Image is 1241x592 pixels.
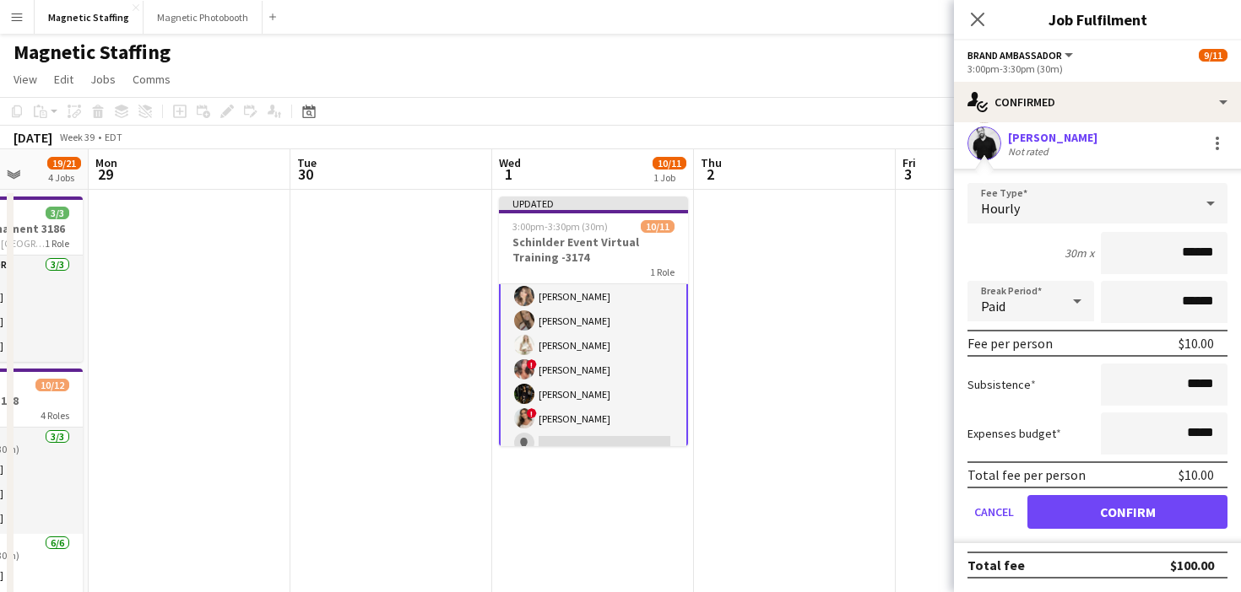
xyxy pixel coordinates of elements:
span: Mon [95,155,117,170]
app-job-card: Updated3:00pm-3:30pm (30m)10/11Schinlder Event Virtual Training -31741 Role[PERSON_NAME][PERSON_N... [499,196,688,446]
div: Fee per person [967,335,1053,352]
span: ! [527,408,537,418]
div: Total fee per person [967,466,1086,483]
span: ! [527,359,537,369]
div: 4 Jobs [48,171,80,184]
span: Week 39 [56,131,98,143]
span: 10/12 [35,379,69,391]
div: Confirmed [954,82,1241,122]
div: $100.00 [1170,557,1214,573]
div: Updated [499,196,688,210]
label: Subsistence [967,377,1036,392]
div: 3:00pm-3:30pm (30m) [967,62,1227,75]
div: 30m x [1065,245,1094,261]
h1: Magnetic Staffing [14,40,171,65]
div: $10.00 [1179,335,1214,352]
span: 10/11 [641,220,675,233]
span: 4 Roles [41,409,69,422]
button: Cancel [967,495,1021,529]
span: 10/11 [653,157,686,170]
span: Tue [297,155,317,170]
button: Magnetic Staffing [35,1,144,34]
div: 1 Job [653,171,686,184]
div: [DATE] [14,129,52,146]
span: 3 [900,164,916,184]
button: Magnetic Photobooth [144,1,263,34]
span: Thu [701,155,722,170]
span: 29 [93,164,117,184]
div: Total fee [967,557,1025,573]
label: Expenses budget [967,426,1061,441]
a: Comms [126,68,177,90]
h3: Job Fulfilment [954,8,1241,30]
span: Paid [981,298,1005,315]
button: Confirm [1027,495,1227,529]
div: [PERSON_NAME] [1008,130,1097,145]
span: Jobs [90,72,116,87]
span: 3/3 [46,207,69,219]
span: Hourly [981,200,1020,217]
span: Fri [902,155,916,170]
app-card-role: [PERSON_NAME][PERSON_NAME][PERSON_NAME][PERSON_NAME][PERSON_NAME][PERSON_NAME][PERSON_NAME]![PERS... [499,156,688,461]
div: Not rated [1008,145,1052,158]
span: 1 Role [650,266,675,278]
a: View [7,68,44,90]
span: Brand Ambassador [967,49,1062,62]
span: 2 [698,164,722,184]
span: 3:00pm-3:30pm (30m) [512,220,608,233]
span: View [14,72,37,87]
div: $10.00 [1179,466,1214,483]
span: 1 Role [45,237,69,250]
span: Edit [54,72,73,87]
h3: Schinlder Event Virtual Training -3174 [499,234,688,265]
button: Brand Ambassador [967,49,1076,62]
span: 9/11 [1199,49,1227,62]
a: Edit [47,68,80,90]
div: EDT [105,131,122,143]
span: 1 [496,164,521,184]
span: 19/21 [47,157,81,170]
span: Wed [499,155,521,170]
span: Comms [133,72,171,87]
span: 30 [295,164,317,184]
a: Jobs [84,68,122,90]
